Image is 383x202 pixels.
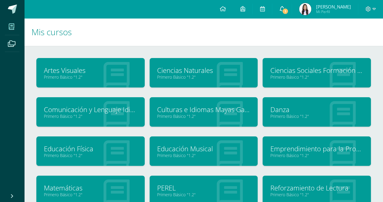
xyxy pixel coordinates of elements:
[44,74,137,80] a: Primero Básico "1.2"
[157,113,250,119] a: Primero Básico "1.2"
[270,192,363,197] a: Primero Básico "1.2"
[270,152,363,158] a: Primero Básico "1.2"
[270,105,363,114] a: Danza
[157,183,250,193] a: PEREL
[44,183,137,193] a: Matemáticas
[316,4,351,10] span: [PERSON_NAME]
[157,144,250,153] a: Educación Musical
[270,144,363,153] a: Emprendimiento para la Productividad
[316,9,351,14] span: Mi Perfil
[44,66,137,75] a: Artes Visuales
[299,3,311,15] img: ece5888face4751eb5ac506d0479686f.png
[157,105,250,114] a: Culturas e Idiomas Mayas Garífuna o Xinca
[31,26,72,38] span: Mis cursos
[44,144,137,153] a: Educación Física
[44,192,137,197] a: Primero Básico "1.2"
[270,113,363,119] a: Primero Básico "1.2"
[282,8,289,15] span: 1
[44,105,137,114] a: Comunicación y Lenguaje Idioma Español
[157,66,250,75] a: Ciencias Naturales
[157,74,250,80] a: Primero Básico "1.2"
[157,192,250,197] a: Primero Básico "1.2"
[157,152,250,158] a: Primero Básico "1.2"
[270,183,363,193] a: Reforzamiento de Lectura
[270,74,363,80] a: Primero Básico "1.2"
[44,152,137,158] a: Primero Básico "1.2"
[270,66,363,75] a: Ciencias Sociales Formación Ciudadana e Interculturalidad
[44,113,137,119] a: Primero Básico "1.2"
